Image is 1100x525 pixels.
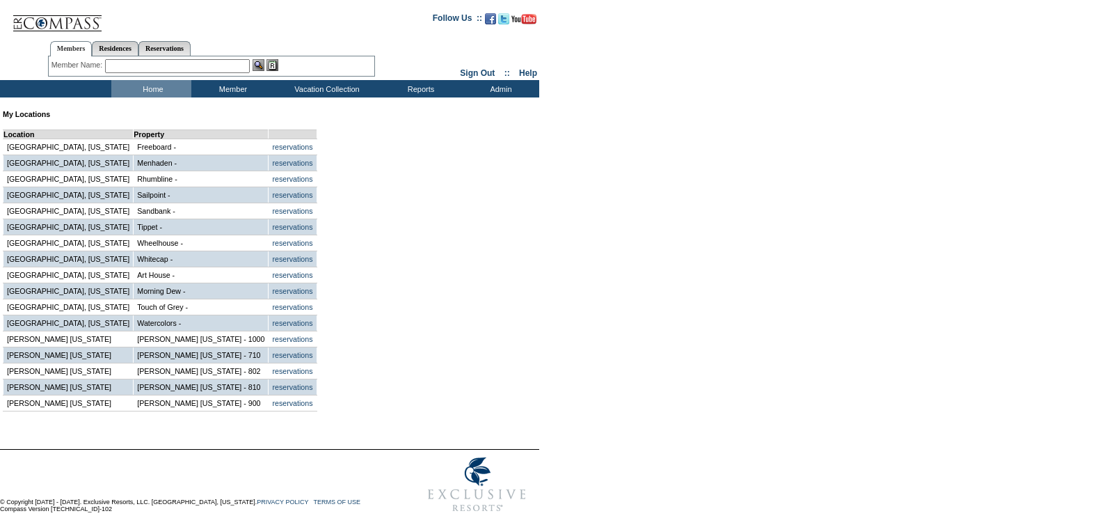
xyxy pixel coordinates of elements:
a: Help [519,68,537,78]
td: [PERSON_NAME] [US_STATE] [3,347,134,363]
a: reservations [272,191,312,199]
a: reservations [272,335,312,343]
img: Follow us on Twitter [498,13,509,24]
a: reservations [272,367,312,375]
td: [GEOGRAPHIC_DATA], [US_STATE] [3,155,134,171]
td: [GEOGRAPHIC_DATA], [US_STATE] [3,283,134,299]
td: Watercolors - [134,315,269,331]
td: [GEOGRAPHIC_DATA], [US_STATE] [3,139,134,155]
a: Become our fan on Facebook [485,17,496,26]
a: reservations [272,319,312,327]
td: [GEOGRAPHIC_DATA], [US_STATE] [3,203,134,219]
td: [PERSON_NAME] [US_STATE] - 710 [134,347,269,363]
td: [GEOGRAPHIC_DATA], [US_STATE] [3,267,134,283]
a: Sign Out [460,68,495,78]
a: reservations [272,303,312,311]
a: reservations [272,239,312,247]
td: Wheelhouse - [134,235,269,251]
td: Rhumbline - [134,171,269,187]
td: [GEOGRAPHIC_DATA], [US_STATE] [3,235,134,251]
span: :: [504,68,510,78]
a: reservations [272,175,312,183]
a: reservations [272,207,312,215]
img: View [253,59,264,71]
td: Vacation Collection [271,80,379,97]
td: [GEOGRAPHIC_DATA], [US_STATE] [3,251,134,267]
a: reservations [272,143,312,151]
td: [PERSON_NAME] [US_STATE] - 1000 [134,331,269,347]
a: reservations [272,159,312,167]
a: Reservations [138,41,191,56]
td: [PERSON_NAME] [US_STATE] - 802 [134,363,269,379]
td: Sandbank - [134,203,269,219]
td: Whitecap - [134,251,269,267]
td: Touch of Grey - [134,299,269,315]
img: Compass Home [12,3,102,32]
td: [GEOGRAPHIC_DATA], [US_STATE] [3,315,134,331]
a: reservations [272,399,312,407]
td: Freeboard - [134,139,269,155]
td: Member [191,80,271,97]
td: [PERSON_NAME] [US_STATE] [3,363,134,379]
td: [PERSON_NAME] [US_STATE] [3,331,134,347]
a: Subscribe to our YouTube Channel [511,17,536,26]
td: [PERSON_NAME] [US_STATE] - 900 [134,395,269,412]
td: Home [111,80,191,97]
a: reservations [272,383,312,391]
td: Reports [379,80,459,97]
a: reservations [272,255,312,263]
td: Tippet - [134,219,269,235]
td: Sailpoint - [134,187,269,203]
div: Member Name: [51,59,105,71]
td: [GEOGRAPHIC_DATA], [US_STATE] [3,219,134,235]
td: Admin [459,80,539,97]
a: TERMS OF USE [314,499,361,506]
a: Residences [92,41,138,56]
td: [PERSON_NAME] [US_STATE] [3,379,134,395]
td: Property [134,130,269,139]
td: Art House - [134,267,269,283]
td: Location [3,130,134,139]
a: Follow us on Twitter [498,17,509,26]
b: My Locations [3,110,50,118]
img: Exclusive Resorts [415,450,539,519]
td: [PERSON_NAME] [US_STATE] - 810 [134,379,269,395]
a: PRIVACY POLICY [257,499,308,506]
img: Become our fan on Facebook [485,13,496,24]
img: Subscribe to our YouTube Channel [511,14,536,24]
td: Menhaden - [134,155,269,171]
a: reservations [272,351,312,359]
a: reservations [272,287,312,295]
a: reservations [272,223,312,231]
td: [PERSON_NAME] [US_STATE] [3,395,134,412]
td: [GEOGRAPHIC_DATA], [US_STATE] [3,171,134,187]
td: Morning Dew - [134,283,269,299]
a: reservations [272,271,312,279]
img: Reservations [266,59,278,71]
td: [GEOGRAPHIC_DATA], [US_STATE] [3,299,134,315]
td: [GEOGRAPHIC_DATA], [US_STATE] [3,187,134,203]
td: Follow Us :: [433,12,482,29]
a: Members [50,41,93,56]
